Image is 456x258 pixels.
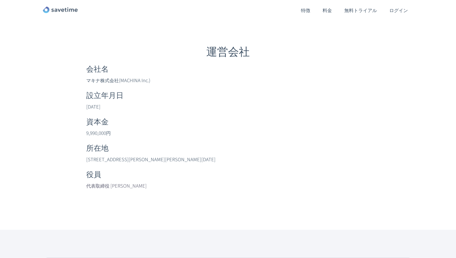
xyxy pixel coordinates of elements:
h3: 役員 [86,169,370,179]
a: 料金 [316,3,338,17]
a: ログイン [383,3,414,17]
a: 特徴 [295,3,316,17]
h3: 会社名 [86,64,370,73]
a: home [42,3,78,17]
h2: 運営会社 [86,44,370,58]
h3: 所在地 [86,143,370,152]
a: 無料トライアル [338,3,383,17]
p: 9,990,000円 [86,129,370,137]
h3: 資本金 [86,117,370,126]
p: マキナ株式会社(MACHINA Inc.) [86,76,370,84]
p: 代表取締役 [PERSON_NAME] [86,182,370,189]
p: [DATE] [86,103,370,110]
h3: 設立年月日 [86,90,370,100]
p: [STREET_ADDRESS][PERSON_NAME][PERSON_NAME][DATE] [86,155,370,163]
